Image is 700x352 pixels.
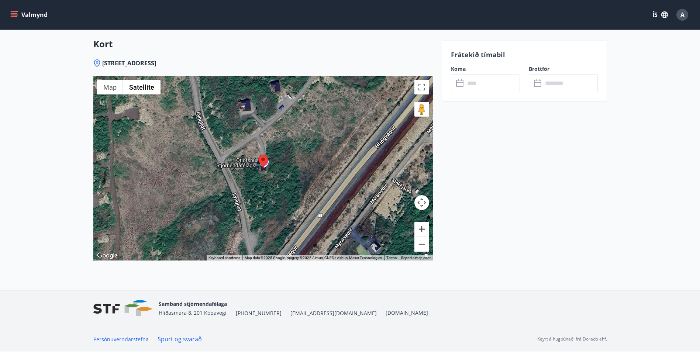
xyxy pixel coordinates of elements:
span: Samband stjórnendafélaga [159,300,227,307]
button: Keyboard shortcuts [208,255,240,260]
button: Map camera controls [414,195,429,210]
p: Keyrt á hugbúnaði frá Dorado ehf. [537,336,607,342]
a: Report a map error [401,256,431,260]
button: menu [9,8,51,21]
button: Toggle fullscreen view [414,80,429,94]
a: Persónuverndarstefna [93,336,149,343]
img: vjCaq2fThgY3EUYqSgpjEiBg6WP39ov69hlhuPVN.png [93,300,153,316]
p: Frátekið tímabil [451,50,598,59]
span: [EMAIL_ADDRESS][DOMAIN_NAME] [290,310,377,317]
button: Zoom in [414,222,429,237]
button: ÍS [648,8,672,21]
button: Show street map [97,80,123,94]
a: Open this area in Google Maps (opens a new window) [95,251,120,260]
span: A [680,11,685,19]
h3: Kort [93,38,433,50]
span: Hlíðasmára 8, 201 Kópavogi [159,309,227,316]
button: A [673,6,691,24]
button: Zoom out [414,237,429,252]
img: Google [95,251,120,260]
button: Show satellite imagery [123,80,161,94]
button: Drag Pegman onto the map to open Street View [414,102,429,117]
a: Spurt og svarað [158,335,202,343]
label: Koma [451,65,520,73]
span: Map data ©2025 Google Imagery ©2025 Airbus, CNES / Airbus, Maxar Technologies [245,256,382,260]
a: [DOMAIN_NAME] [386,309,428,316]
span: [STREET_ADDRESS] [102,59,156,67]
label: Brottför [529,65,598,73]
a: Terms (opens in new tab) [386,256,397,260]
span: [PHONE_NUMBER] [236,310,282,317]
